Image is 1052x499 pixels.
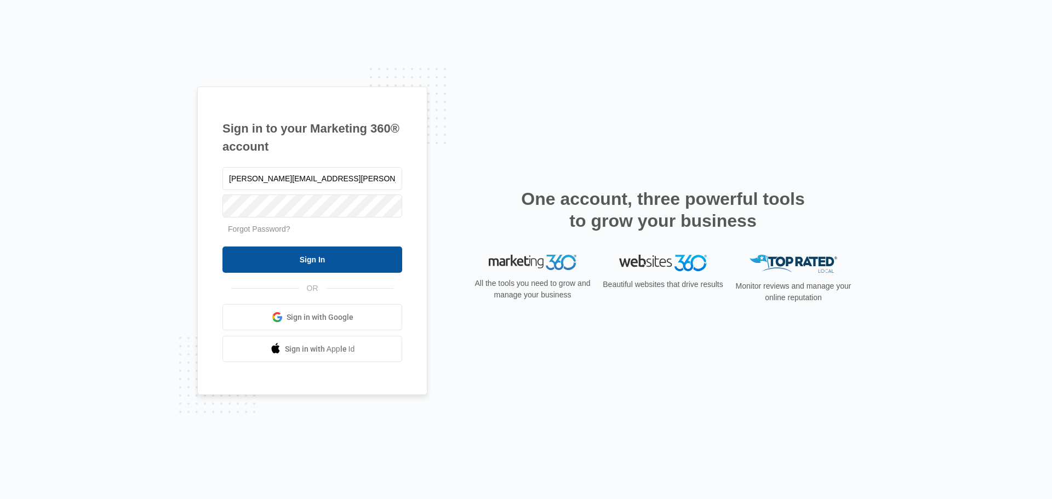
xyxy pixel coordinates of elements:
a: Sign in with Apple Id [222,336,402,362]
h1: Sign in to your Marketing 360® account [222,119,402,156]
p: All the tools you need to grow and manage your business [471,278,594,301]
img: Websites 360 [619,255,707,271]
span: Sign in with Apple Id [285,343,355,355]
input: Email [222,167,402,190]
p: Beautiful websites that drive results [602,279,724,290]
span: Sign in with Google [287,312,353,323]
a: Forgot Password? [228,225,290,233]
img: Top Rated Local [750,255,837,273]
h2: One account, three powerful tools to grow your business [518,188,808,232]
p: Monitor reviews and manage your online reputation [732,280,855,303]
a: Sign in with Google [222,304,402,330]
img: Marketing 360 [489,255,576,270]
input: Sign In [222,246,402,273]
span: OR [299,283,326,294]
